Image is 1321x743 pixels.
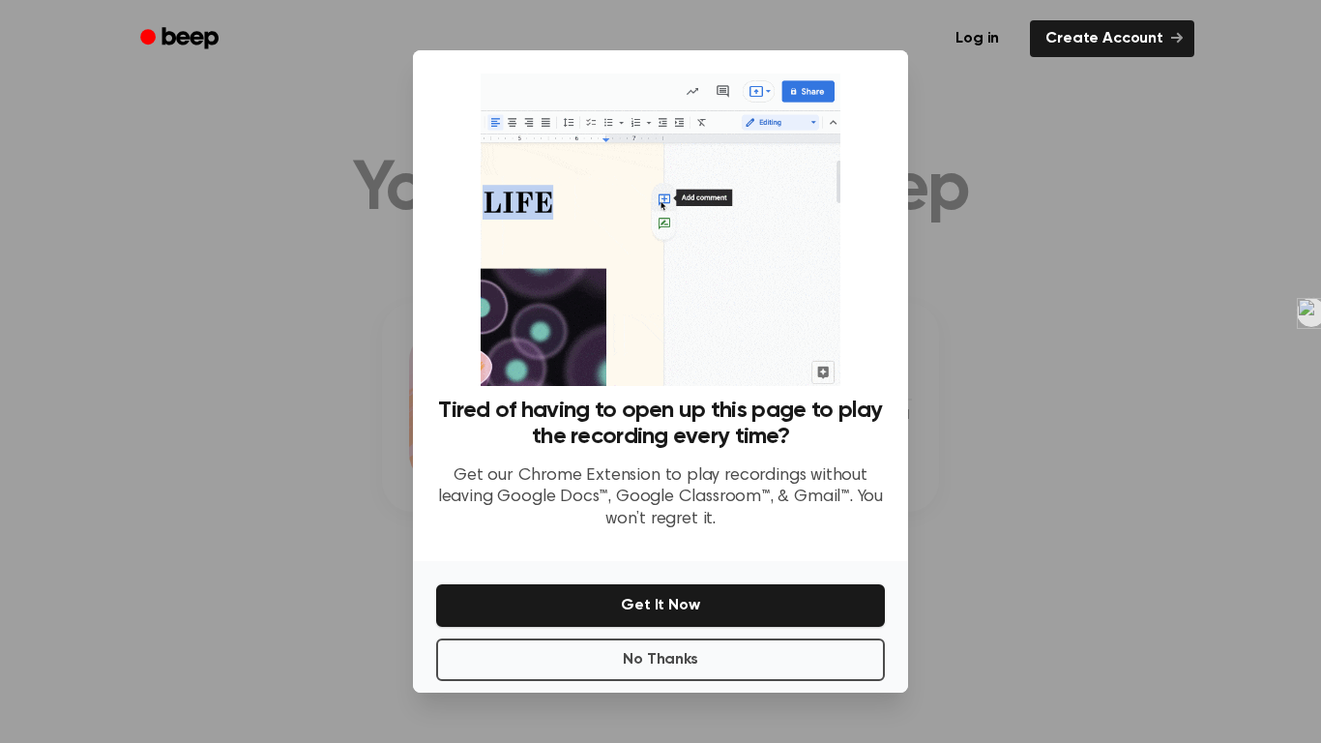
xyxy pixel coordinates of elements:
img: Beep extension in action [481,74,839,386]
button: Get It Now [436,584,885,627]
a: Beep [127,20,236,58]
button: No Thanks [436,639,885,681]
p: Get our Chrome Extension to play recordings without leaving Google Docs™, Google Classroom™, & Gm... [436,465,885,531]
a: Create Account [1030,20,1194,57]
h3: Tired of having to open up this page to play the recording every time? [436,398,885,450]
a: Log in [936,16,1018,61]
